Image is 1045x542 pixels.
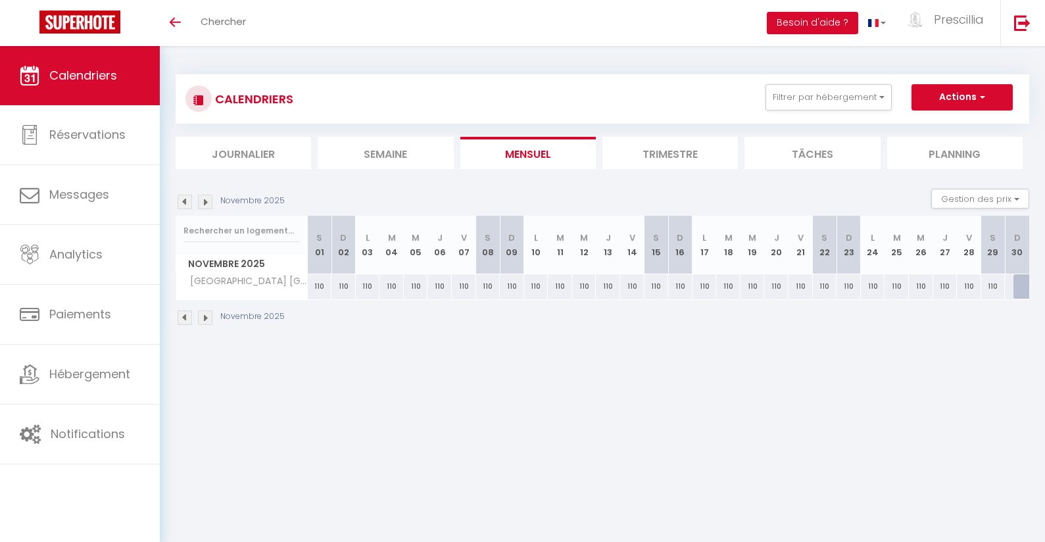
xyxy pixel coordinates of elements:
div: 110 [644,274,669,299]
th: 10 [524,216,548,274]
abbr: M [580,232,588,244]
th: 19 [741,216,765,274]
img: logout [1014,14,1031,31]
div: 110 [596,274,620,299]
div: 110 [789,274,813,299]
abbr: S [821,232,827,244]
div: 110 [500,274,524,299]
abbr: M [725,232,733,244]
div: 110 [909,274,933,299]
th: 24 [861,216,885,274]
img: ... [906,12,925,28]
th: 13 [596,216,620,274]
abbr: D [846,232,852,244]
th: 27 [933,216,958,274]
li: Semaine [318,137,453,169]
th: 06 [427,216,452,274]
th: 28 [957,216,981,274]
abbr: M [556,232,564,244]
button: Filtrer par hébergement [766,84,892,111]
abbr: L [366,232,370,244]
span: Analytics [49,246,103,262]
div: 110 [524,274,548,299]
abbr: S [990,232,996,244]
abbr: V [798,232,804,244]
th: 03 [356,216,380,274]
div: 110 [933,274,958,299]
th: 12 [572,216,596,274]
abbr: M [917,232,925,244]
th: 21 [789,216,813,274]
th: 30 [1005,216,1029,274]
span: Calendriers [49,67,117,84]
span: [GEOGRAPHIC_DATA] [GEOGRAPHIC_DATA] [178,274,310,289]
span: Messages [49,186,109,203]
div: 110 [693,274,717,299]
abbr: J [437,232,443,244]
abbr: S [316,232,322,244]
th: 25 [885,216,909,274]
th: 05 [404,216,428,274]
th: 23 [837,216,861,274]
th: 02 [331,216,356,274]
span: Hébergement [49,366,130,382]
li: Tâches [744,137,880,169]
div: 110 [572,274,596,299]
abbr: S [485,232,491,244]
div: 110 [957,274,981,299]
abbr: M [748,232,756,244]
div: 110 [427,274,452,299]
span: Notifications [51,426,125,442]
li: Trimestre [602,137,738,169]
th: 26 [909,216,933,274]
abbr: D [677,232,683,244]
th: 11 [548,216,572,274]
div: 110 [620,274,644,299]
div: 110 [764,274,789,299]
img: Super Booking [39,11,120,34]
abbr: L [534,232,538,244]
h3: CALENDRIERS [212,84,293,114]
button: Gestion des prix [931,189,1029,209]
p: Novembre 2025 [220,310,285,323]
th: 16 [668,216,693,274]
li: Planning [887,137,1023,169]
th: 01 [308,216,332,274]
th: 04 [379,216,404,274]
th: 09 [500,216,524,274]
abbr: V [629,232,635,244]
div: 110 [379,274,404,299]
th: 17 [693,216,717,274]
div: 110 [548,274,572,299]
div: 110 [668,274,693,299]
button: Besoin d'aide ? [767,12,858,34]
div: 110 [476,274,500,299]
span: Chercher [201,14,246,28]
p: Novembre 2025 [220,195,285,207]
abbr: J [942,232,948,244]
th: 22 [813,216,837,274]
div: 110 [308,274,332,299]
abbr: V [461,232,467,244]
th: 29 [981,216,1006,274]
th: 07 [452,216,476,274]
abbr: S [653,232,659,244]
li: Mensuel [460,137,596,169]
abbr: D [340,232,347,244]
input: Rechercher un logement... [183,219,300,243]
th: 14 [620,216,644,274]
abbr: M [893,232,901,244]
th: 15 [644,216,669,274]
span: Réservations [49,126,126,143]
abbr: D [1014,232,1021,244]
abbr: L [702,232,706,244]
abbr: M [412,232,420,244]
div: 110 [741,274,765,299]
div: 110 [356,274,380,299]
abbr: L [871,232,875,244]
span: Prescillia [934,11,984,28]
abbr: J [774,232,779,244]
div: 110 [331,274,356,299]
div: 110 [404,274,428,299]
span: Novembre 2025 [176,255,307,274]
